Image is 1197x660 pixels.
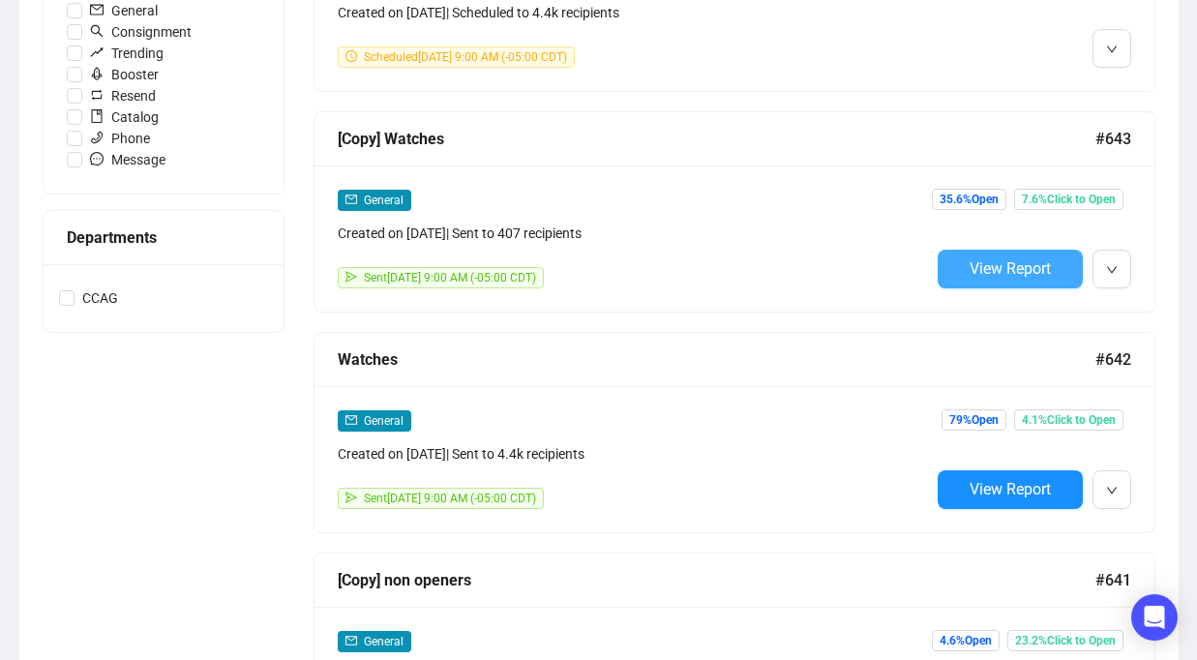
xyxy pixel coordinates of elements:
span: View Report [970,480,1051,498]
span: mail [90,3,104,16]
span: rocket [90,67,104,80]
span: search [90,24,104,38]
span: down [1106,264,1118,276]
span: 4.1% Click to Open [1014,409,1123,431]
span: Catalog [82,106,166,128]
button: View Report [938,470,1083,509]
div: Created on [DATE] | Scheduled to 4.4k recipients [338,2,930,23]
span: #642 [1095,347,1131,372]
span: General [364,414,404,428]
span: View Report [970,259,1051,278]
span: phone [90,131,104,144]
span: #643 [1095,127,1131,151]
div: Open Intercom Messenger [1131,594,1178,641]
button: View Report [938,250,1083,288]
span: down [1106,485,1118,496]
span: General [364,635,404,648]
span: Sent [DATE] 9:00 AM (-05:00 CDT) [364,271,536,285]
span: rise [90,45,104,59]
span: #641 [1095,568,1131,592]
span: Message [82,149,173,170]
span: Scheduled [DATE] 9:00 AM (-05:00 CDT) [364,50,567,64]
span: mail [345,194,357,205]
span: clock-circle [345,50,357,62]
div: [Copy] Watches [338,127,1095,151]
span: Booster [82,64,166,85]
span: retweet [90,88,104,102]
span: book [90,109,104,123]
span: Resend [82,85,164,106]
span: 35.6% Open [932,189,1006,210]
span: Consignment [82,21,199,43]
span: send [345,271,357,283]
span: Sent [DATE] 9:00 AM (-05:00 CDT) [364,492,536,505]
span: down [1106,44,1118,55]
div: Created on [DATE] | Sent to 407 recipients [338,223,930,244]
div: [Copy] non openers [338,568,1095,592]
span: General [364,194,404,207]
span: 4.6% Open [932,630,1000,651]
div: Departments [67,225,260,250]
div: Watches [338,347,1095,372]
span: 79% Open [942,409,1006,431]
span: message [90,152,104,165]
a: Watches#642mailGeneralCreated on [DATE]| Sent to 4.4k recipientssendSent[DATE] 9:00 AM (-05:00 CD... [314,332,1155,533]
span: mail [345,414,357,426]
span: Phone [82,128,158,149]
span: CCAG [75,287,126,309]
div: Created on [DATE] | Sent to 4.4k recipients [338,443,930,465]
span: send [345,492,357,503]
a: [Copy] Watches#643mailGeneralCreated on [DATE]| Sent to 407 recipientssendSent[DATE] 9:00 AM (-05... [314,111,1155,313]
span: Trending [82,43,171,64]
span: mail [345,635,357,646]
span: 7.6% Click to Open [1014,189,1123,210]
span: 23.2% Click to Open [1007,630,1123,651]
